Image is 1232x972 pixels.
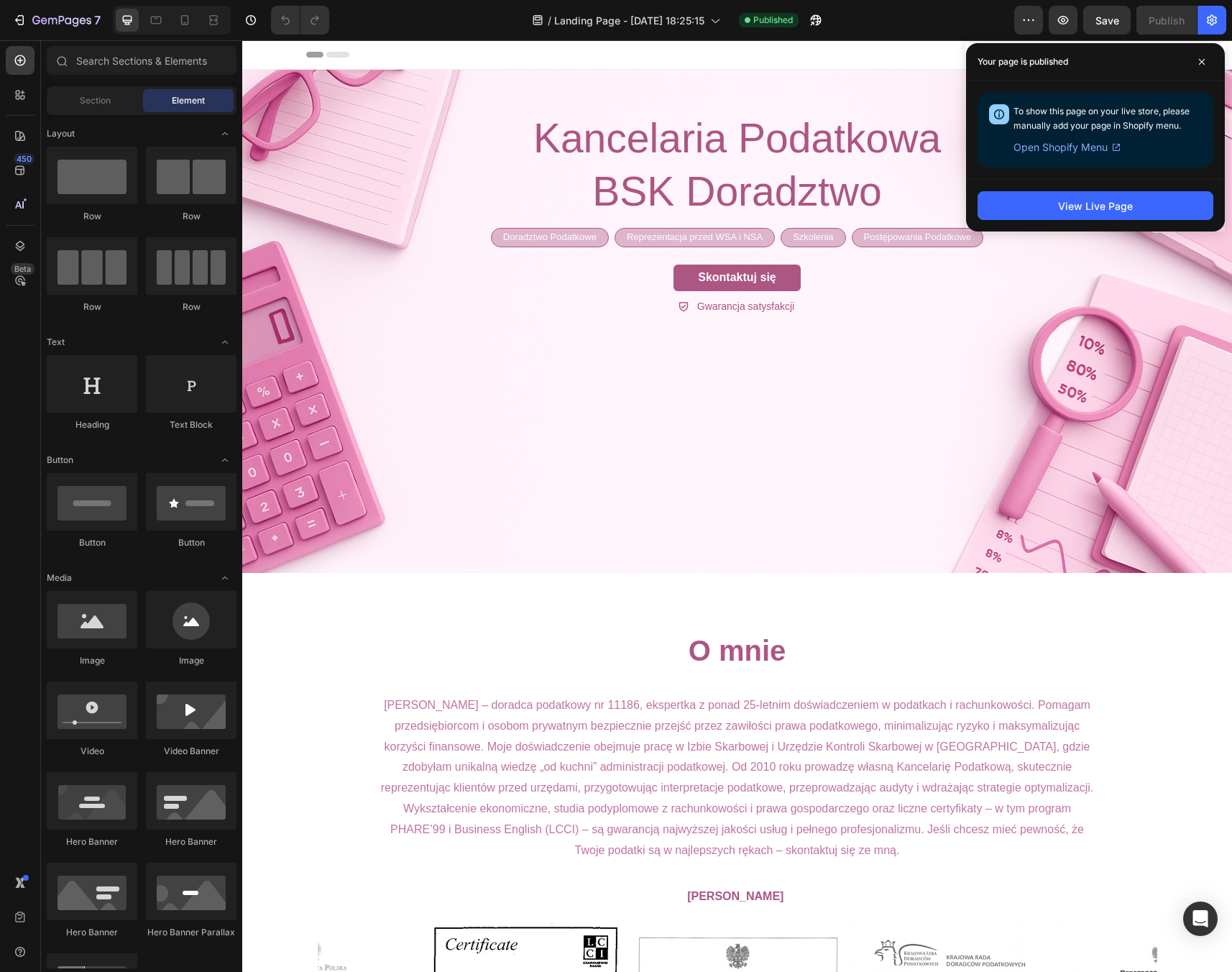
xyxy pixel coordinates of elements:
[14,153,35,165] div: 450
[456,230,533,245] p: Skontaktuj się
[47,210,137,223] div: Row
[47,336,65,349] span: Text
[1149,13,1185,28] div: Publish
[146,835,236,848] div: Hero Banner
[146,210,236,223] div: Row
[385,191,520,203] p: Reprezentacja przed WSA i NSA
[1183,902,1218,936] div: Open Intercom Messenger
[213,567,236,590] span: Toggle open
[1013,106,1190,131] span: To show this page on your live store, please manually add your page in Shopify menu.
[80,94,111,107] span: Section
[1013,139,1108,156] span: Open Shopify Menu
[146,654,236,667] div: Image
[146,536,236,549] div: Button
[551,191,591,203] p: Szkolenia
[47,654,137,667] div: Image
[213,449,236,472] span: Toggle open
[213,122,236,145] span: Toggle open
[146,418,236,431] div: Text Block
[47,536,137,549] div: Button
[271,6,329,35] div: Undo/Redo
[978,55,1068,69] p: Your page is published
[1058,198,1133,214] div: View Live Page
[548,13,551,28] span: /
[753,14,793,27] span: Published
[622,191,730,203] p: Postępowania Podatkowe
[455,259,552,274] p: Gwarancja satysfakcji
[261,191,354,203] p: Doradztwo Podatkowe
[47,301,137,313] div: Row
[11,263,35,275] div: Beta
[47,454,73,467] span: Button
[64,590,927,631] h2: O mnie
[47,46,236,75] input: Search Sections & Elements
[1083,6,1131,35] button: Save
[445,850,541,862] strong: [PERSON_NAME]
[47,926,137,939] div: Hero Banner
[242,40,1232,972] iframe: Design area
[47,418,137,431] div: Heading
[172,94,205,107] span: Element
[146,926,236,939] div: Hero Banner Parallax
[47,572,72,584] span: Media
[47,127,75,140] span: Layout
[1095,14,1119,27] span: Save
[137,655,853,820] p: [PERSON_NAME] – doradca podatkowy nr 11186, ekspertka z ponad 25-letnim doświadczeniem w podatkac...
[554,13,704,28] span: Landing Page - [DATE] 18:25:15
[146,301,236,313] div: Row
[94,12,101,29] p: 7
[47,745,137,758] div: Video
[6,6,107,35] button: 7
[431,224,558,251] a: Skontaktuj się
[1136,6,1197,35] button: Publish
[146,745,236,758] div: Video Banner
[978,191,1213,220] button: View Live Page
[47,835,137,848] div: Hero Banner
[213,331,236,354] span: Toggle open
